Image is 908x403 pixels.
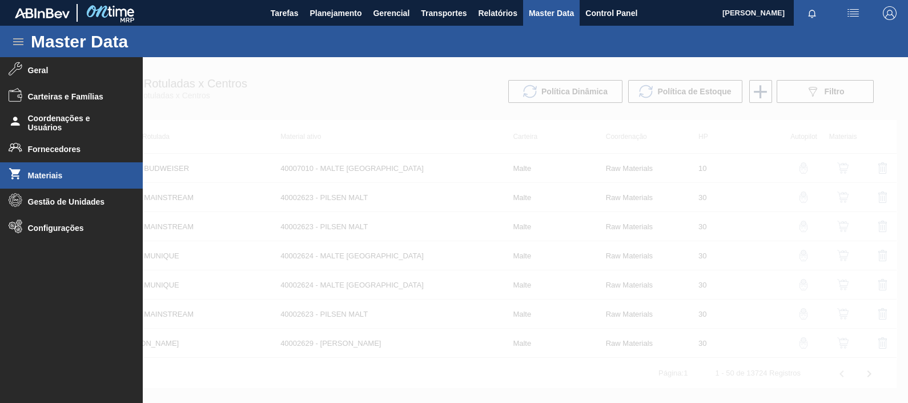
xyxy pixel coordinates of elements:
[28,145,122,154] span: Fornecedores
[28,92,122,101] span: Carteiras e Famílias
[846,6,860,20] img: userActions
[28,224,122,233] span: Configurações
[373,6,409,20] span: Gerencial
[28,171,122,180] span: Materiais
[421,6,467,20] span: Transportes
[585,6,637,20] span: Control Panel
[529,6,574,20] span: Master Data
[15,8,70,18] img: TNhmsLtSVTkK8tSr43FrP2fwEKptu5GPRR3wAAAABJRU5ErkJggg==
[310,6,361,20] span: Planejamento
[28,197,122,206] span: Gestão de Unidades
[28,66,122,75] span: Geral
[883,6,897,20] img: Logout
[31,35,234,48] h1: Master Data
[28,114,122,132] span: Coordenações e Usuários
[271,6,299,20] span: Tarefas
[794,5,830,21] button: Notificações
[478,6,517,20] span: Relatórios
